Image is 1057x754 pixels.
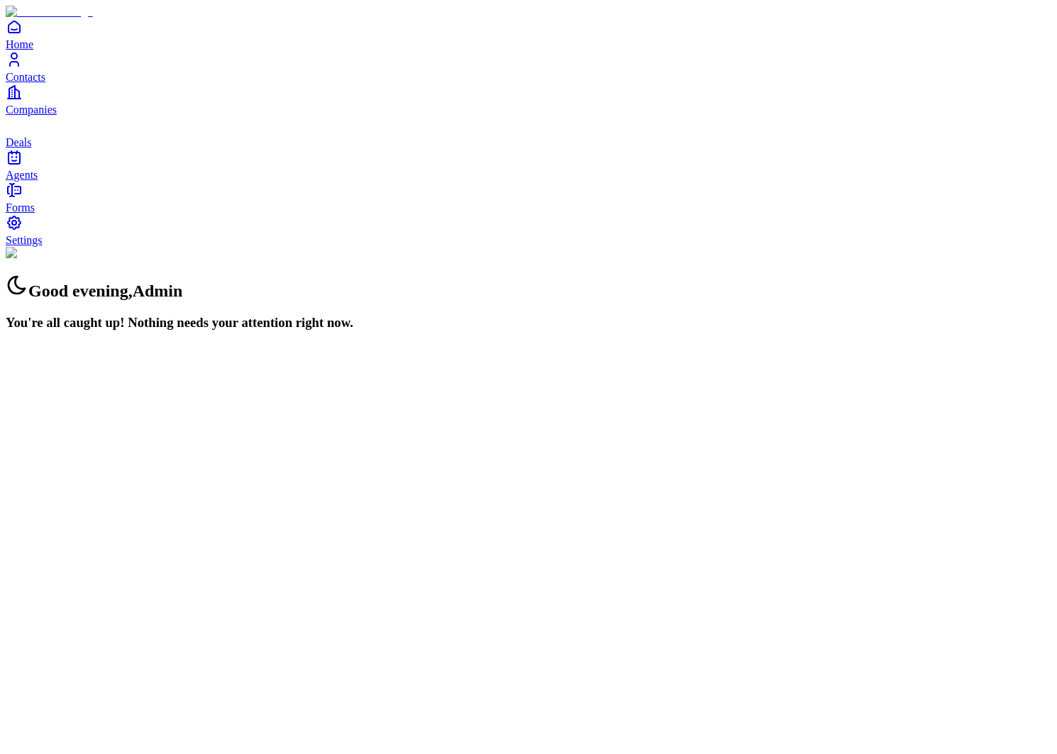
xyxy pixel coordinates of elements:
a: Home [6,18,1051,50]
a: Forms [6,182,1051,214]
span: Agents [6,169,38,181]
span: Deals [6,136,31,148]
a: deals [6,116,1051,148]
h3: You're all caught up! Nothing needs your attention right now. [6,315,1051,331]
a: Agents [6,149,1051,181]
span: Forms [6,201,35,214]
img: Background [6,247,72,260]
a: Contacts [6,51,1051,83]
span: Settings [6,234,43,246]
h2: Good evening , Admin [6,274,1051,301]
a: Settings [6,214,1051,246]
span: Contacts [6,71,45,83]
a: Companies [6,84,1051,116]
span: Companies [6,104,57,116]
img: Item Brain Logo [6,6,93,18]
span: Home [6,38,33,50]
